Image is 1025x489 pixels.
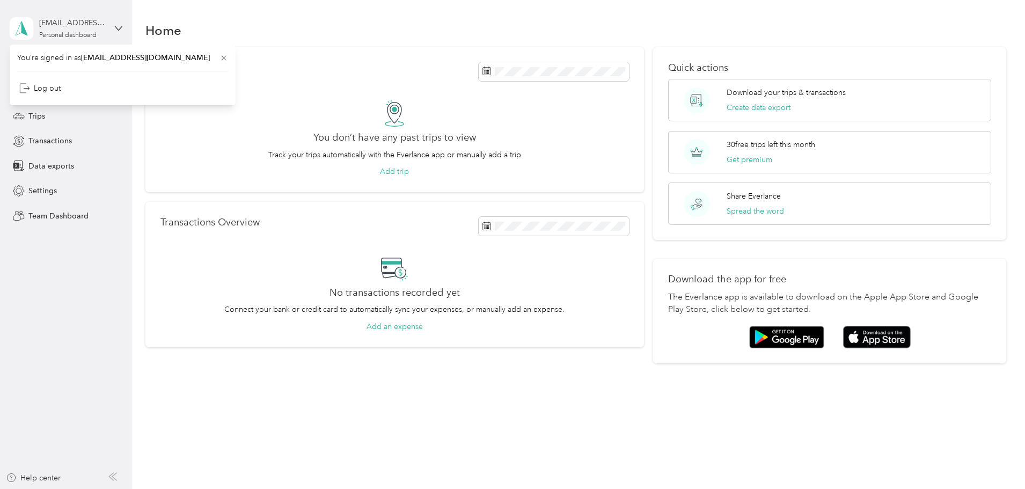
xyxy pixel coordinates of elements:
p: Share Everlance [727,191,781,202]
img: Google play [749,326,824,348]
span: [EMAIL_ADDRESS][DOMAIN_NAME] [81,53,210,62]
h1: Home [145,25,181,36]
span: Settings [28,185,57,196]
p: Quick actions [668,62,991,74]
div: Log out [19,83,61,94]
div: Personal dashboard [39,32,97,39]
span: Team Dashboard [28,210,89,222]
span: Data exports [28,160,74,172]
p: Download the app for free [668,274,991,285]
p: 30 free trips left this month [727,139,815,150]
h2: No transactions recorded yet [330,287,460,298]
img: App store [843,326,911,349]
button: Help center [6,472,61,484]
div: [EMAIL_ADDRESS][DOMAIN_NAME] [39,17,106,28]
p: Track your trips automatically with the Everlance app or manually add a trip [268,149,521,160]
p: Transactions Overview [160,217,260,228]
button: Add trip [380,166,409,177]
iframe: Everlance-gr Chat Button Frame [965,429,1025,489]
button: Get premium [727,154,772,165]
span: Transactions [28,135,72,147]
span: Trips [28,111,45,122]
span: You’re signed in as [17,52,228,63]
p: The Everlance app is available to download on the Apple App Store and Google Play Store, click be... [668,291,991,317]
p: Download your trips & transactions [727,87,846,98]
button: Spread the word [727,206,784,217]
button: Add an expense [367,321,423,332]
h2: You don’t have any past trips to view [313,132,476,143]
button: Create data export [727,102,790,113]
p: Connect your bank or credit card to automatically sync your expenses, or manually add an expense. [224,304,565,315]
